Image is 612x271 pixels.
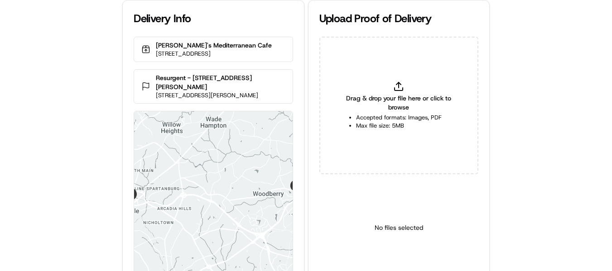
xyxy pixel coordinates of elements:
[134,11,293,26] div: Delivery Info
[156,41,272,50] p: [PERSON_NAME]'s Mediterranean Cafe
[156,50,272,58] p: [STREET_ADDRESS]
[356,114,442,122] li: Accepted formats: Images, PDF
[342,94,456,112] span: Drag & drop your file here or click to browse
[375,223,423,232] p: No files selected
[319,11,478,26] div: Upload Proof of Delivery
[356,122,442,130] li: Max file size: 5MB
[156,73,285,91] p: Resurgent - [STREET_ADDRESS][PERSON_NAME]
[156,91,285,100] p: [STREET_ADDRESS][PERSON_NAME]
